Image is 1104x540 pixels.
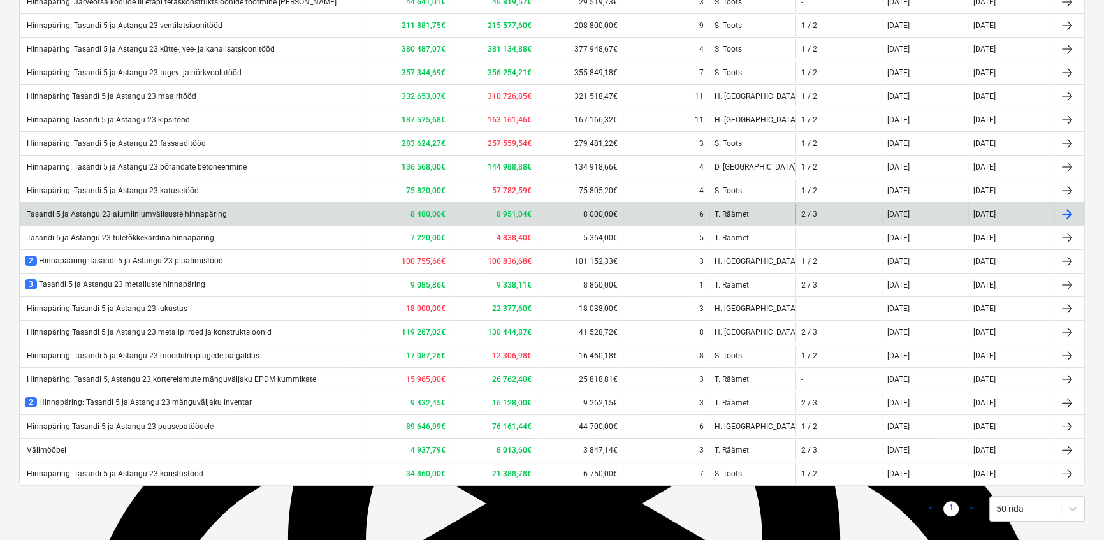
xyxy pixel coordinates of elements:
div: [DATE] [887,21,910,30]
b: 9 338,11€ [497,281,532,289]
div: [DATE] [887,328,910,337]
div: [DATE] [887,163,910,171]
div: [DATE] [973,45,996,54]
div: 2 / 3 [801,398,817,407]
div: 75 805,20€ [537,180,623,201]
div: Hinnapäring: Tasandi 5 ja Astangu 23 katusetööd [25,186,199,195]
div: [DATE] [973,21,996,30]
div: [DATE] [887,398,910,407]
div: 1 [699,281,704,289]
span: 2 [25,397,37,407]
div: [DATE] [973,186,996,195]
a: Page 1 is your current page [943,501,959,516]
b: 8 951,04€ [497,210,532,219]
b: 100 836,68€ [488,257,532,266]
div: 167 166,32€ [537,110,623,130]
div: Hinnapäring: Tasandi 5 ja Astangu 23 põrandate betoneerimine [25,163,247,171]
b: 211 881,75€ [402,21,446,30]
div: S. Toots [709,346,795,366]
b: 9 085,86€ [410,281,446,289]
b: 380 487,07€ [402,45,446,54]
div: 3 [699,139,704,148]
div: 134 918,66€ [537,157,623,177]
div: Hinnapäring: Tasandi 5 ja Astangu 23 moodulripplagede paigaldus [25,351,259,360]
div: 4 [699,186,704,195]
div: 25 818,81€ [537,369,623,390]
div: [DATE] [973,398,996,407]
div: [DATE] [973,351,996,360]
div: T. Räämet [709,393,795,413]
div: T. Räämet [709,204,795,224]
div: [DATE] [973,304,996,313]
div: 6 750,00€ [537,463,623,484]
div: 377 948,67€ [537,39,623,59]
b: 357 344,69€ [402,68,446,77]
div: 3 [699,375,704,384]
div: Hinnapäring: Tasandi 5 ja Astangu 23 fassaaditööd [25,139,206,148]
div: 1 / 2 [801,469,817,478]
div: [DATE] [973,469,996,478]
div: H. [GEOGRAPHIC_DATA] [709,86,795,106]
div: Hinnapäring: Tasandi 5 ja Astangu 23 tugev- ja nõrkvoolutööd [25,68,242,77]
b: 100 755,66€ [402,257,446,266]
div: [DATE] [887,446,910,455]
div: Hinnapäring Tasandi 5 ja Astangu 23 kipsitööd [25,115,190,124]
b: 4 937,79€ [410,446,446,455]
div: Hinnapäring: Tasandi 5 ja Astangu 23 kütte-, vee- ja kanalisatsioonitööd [25,45,275,54]
div: [DATE] [973,68,996,77]
div: [DATE] [973,210,996,219]
div: 8 000,00€ [537,204,623,224]
div: 7 [699,68,704,77]
div: [DATE] [887,257,910,266]
div: 18 038,00€ [537,298,623,319]
b: 163 161,46€ [488,115,532,124]
div: H. [GEOGRAPHIC_DATA] [709,298,795,319]
div: S. Toots [709,62,795,83]
div: [DATE] [887,281,910,289]
div: 6 [699,422,704,431]
div: 1 / 2 [801,257,817,266]
div: 8 860,00€ [537,275,623,295]
div: 3 [699,398,704,407]
div: 5 364,00€ [537,228,623,248]
div: 8 [699,351,704,360]
b: 75 820,00€ [406,186,446,195]
div: [DATE] [973,92,996,101]
div: 1 / 2 [801,45,817,54]
div: H. [GEOGRAPHIC_DATA] [709,251,795,272]
div: [DATE] [887,233,910,242]
b: 8 480,00€ [410,210,446,219]
div: 101 152,33€ [537,251,623,272]
div: [DATE] [973,139,996,148]
div: S. Toots [709,180,795,201]
div: Hinnapäring: Tasandi 5 ja Astangu 23 koristustööd [25,469,203,478]
div: D. [GEOGRAPHIC_DATA] [709,157,795,177]
div: [DATE] [887,210,910,219]
div: [DATE] [973,375,996,384]
b: 4 838,40€ [497,233,532,242]
div: Hinnapaäring Tasandi 5 ja Astangu 23 plaatimistööd [25,256,223,266]
span: 2 [25,256,37,266]
div: Tasandi 5 ja Astangu 23 metalluste hinnapäring [25,279,205,290]
b: 57 782,59€ [492,186,532,195]
div: 8 [699,328,704,337]
div: 208 800,00€ [537,15,623,36]
b: 332 653,07€ [402,92,446,101]
b: 119 267,02€ [402,328,446,337]
div: [DATE] [887,186,910,195]
div: [DATE] [887,68,910,77]
div: 11 [695,115,704,124]
div: S. Toots [709,463,795,484]
div: [DATE] [887,351,910,360]
div: 44 700,00€ [537,416,623,437]
div: 4 [699,45,704,54]
div: 16 460,18€ [537,346,623,366]
div: S. Toots [709,15,795,36]
div: 1 / 2 [801,115,817,124]
div: [DATE] [887,92,910,101]
div: [DATE] [887,469,910,478]
b: 26 762,40€ [492,375,532,384]
div: Tasandi 5 ja Astangu 23 tuletõkkekardina hinnapäring [25,233,214,242]
b: 381 134,88€ [488,45,532,54]
b: 136 568,00€ [402,163,446,171]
